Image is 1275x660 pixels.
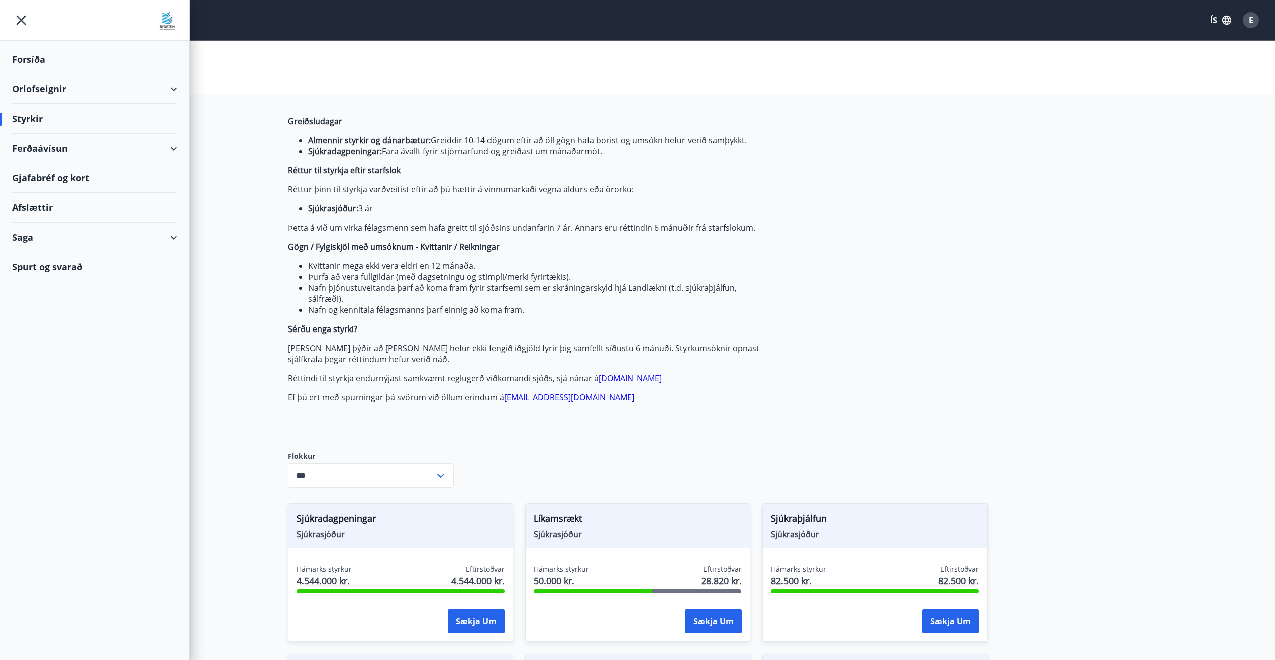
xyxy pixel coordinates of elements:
[288,184,762,195] p: Réttur þinn til styrkja varðveitist eftir að þú hættir á vinnumarkaði vegna aldurs eða örorku:
[938,574,979,587] span: 82.500 kr.
[940,564,979,574] span: Eftirstöðvar
[288,222,762,233] p: Þetta á við um virka félagsmenn sem hafa greitt til sjóðsins undanfarin 7 ár. Annars eru réttindi...
[771,512,979,529] span: Sjúkraþjálfun
[297,512,505,529] span: Sjúkradagpeningar
[534,512,742,529] span: Líkamsrækt
[534,529,742,540] span: Sjúkrasjóður
[288,241,500,252] strong: Gögn / Fylgiskjöl með umsóknum - Kvittanir / Reikningar
[297,529,505,540] span: Sjúkrasjóður
[922,609,979,633] button: Sækja um
[448,609,505,633] button: Sækja um
[701,574,742,587] span: 28.820 kr.
[534,564,589,574] span: Hámarks styrkur
[308,146,382,157] strong: Sjúkradagpeningar:
[288,165,401,176] strong: Réttur til styrkja eftir starfslok
[308,304,762,315] li: Nafn og kennitala félagsmanns þarf einnig að koma fram.
[288,323,357,335] strong: Sérðu enga styrki?
[504,392,634,403] a: [EMAIL_ADDRESS][DOMAIN_NAME]
[288,116,342,127] strong: Greiðsludagar
[297,564,352,574] span: Hámarks styrkur
[534,574,589,587] span: 50.000 kr.
[12,104,177,134] div: Styrkir
[12,11,30,29] button: menu
[771,529,979,540] span: Sjúkrasjóður
[685,609,742,633] button: Sækja um
[308,203,358,214] strong: Sjúkrasjóður:
[157,11,177,31] img: union_logo
[12,223,177,252] div: Saga
[288,343,762,365] p: [PERSON_NAME] þýðir að [PERSON_NAME] hefur ekki fengið iðgjöld fyrir þig samfellt síðustu 6 mánuð...
[771,564,826,574] span: Hámarks styrkur
[12,163,177,193] div: Gjafabréf og kort
[288,392,762,403] p: Ef þú ert með spurningar þá svörum við öllum erindum á
[308,135,762,146] li: Greiddir 10-14 dögum eftir að öll gögn hafa borist og umsókn hefur verið samþykkt.
[771,574,826,587] span: 82.500 kr.
[12,193,177,223] div: Afslættir
[1205,11,1237,29] button: ÍS
[297,574,352,587] span: 4.544.000 kr.
[308,203,762,214] li: 3 ár
[308,282,762,304] li: Nafn þjónustuveitanda þarf að koma fram fyrir starfsemi sem er skráningarskyld hjá Landlækni (t.d...
[308,260,762,271] li: Kvittanir mega ekki vera eldri en 12 mánaða.
[599,373,662,384] a: [DOMAIN_NAME]
[1249,15,1253,26] span: E
[1239,8,1263,32] button: E
[308,146,762,157] li: Fara ávallt fyrir stjórnarfund og greiðast um mánaðarmót.
[308,135,431,146] strong: Almennir styrkir og dánarbætur:
[308,271,762,282] li: Þurfa að vera fullgildar (með dagsetningu og stimpli/merki fyrirtækis).
[466,564,505,574] span: Eftirstöðvar
[451,574,505,587] span: 4.544.000 kr.
[288,373,762,384] p: Réttindi til styrkja endurnýjast samkvæmt reglugerð viðkomandi sjóðs, sjá nánar á
[12,252,177,281] div: Spurt og svarað
[703,564,742,574] span: Eftirstöðvar
[12,45,177,74] div: Forsíða
[12,74,177,104] div: Orlofseignir
[12,134,177,163] div: Ferðaávísun
[288,451,454,461] label: Flokkur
